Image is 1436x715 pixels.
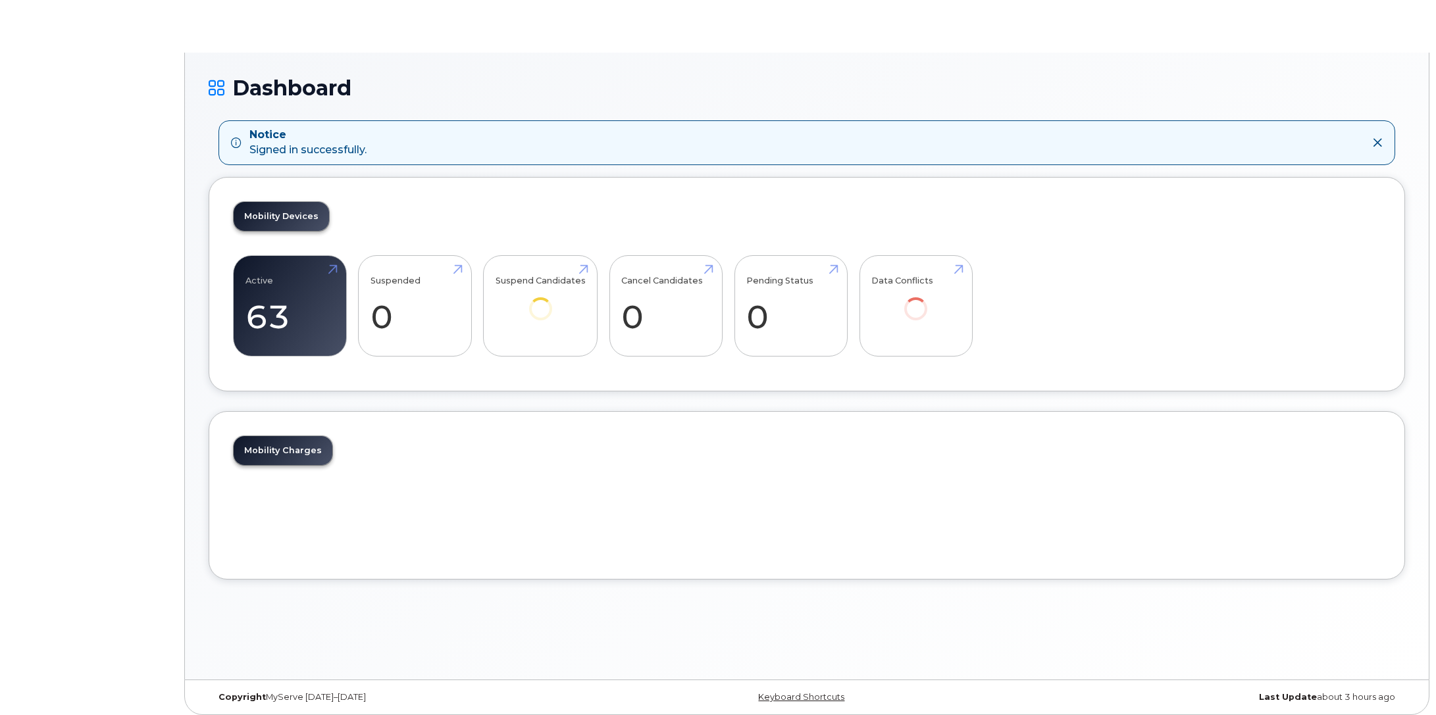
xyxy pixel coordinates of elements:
a: Mobility Charges [234,436,332,465]
a: Suspend Candidates [496,262,586,338]
h1: Dashboard [209,76,1405,99]
a: Keyboard Shortcuts [758,692,844,702]
a: Pending Status 0 [746,262,835,349]
a: Mobility Devices [234,202,329,231]
a: Cancel Candidates 0 [621,262,710,349]
div: Signed in successfully. [249,128,367,158]
strong: Last Update [1259,692,1317,702]
a: Data Conflicts [871,262,960,338]
a: Active 63 [245,262,334,349]
div: MyServe [DATE]–[DATE] [209,692,607,703]
strong: Copyright [218,692,266,702]
a: Suspended 0 [371,262,459,349]
div: about 3 hours ago [1006,692,1405,703]
strong: Notice [249,128,367,143]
